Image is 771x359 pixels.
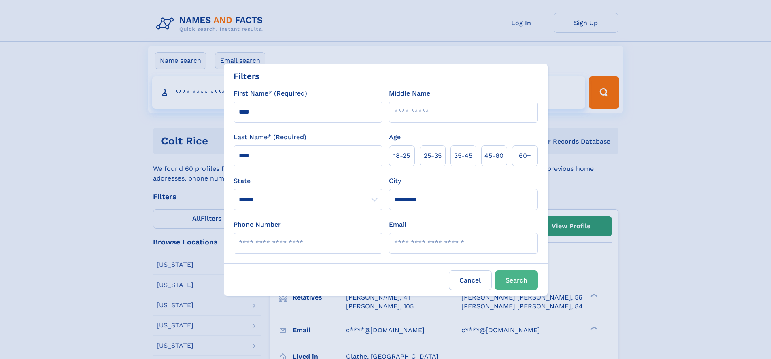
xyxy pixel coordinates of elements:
label: Last Name* (Required) [234,132,306,142]
div: Filters [234,70,259,82]
label: First Name* (Required) [234,89,307,98]
span: 35‑45 [454,151,472,161]
label: Email [389,220,406,229]
span: 18‑25 [393,151,410,161]
label: Middle Name [389,89,430,98]
button: Search [495,270,538,290]
label: City [389,176,401,186]
span: 25‑35 [424,151,442,161]
label: State [234,176,382,186]
label: Phone Number [234,220,281,229]
span: 45‑60 [484,151,503,161]
label: Cancel [449,270,492,290]
label: Age [389,132,401,142]
span: 60+ [519,151,531,161]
